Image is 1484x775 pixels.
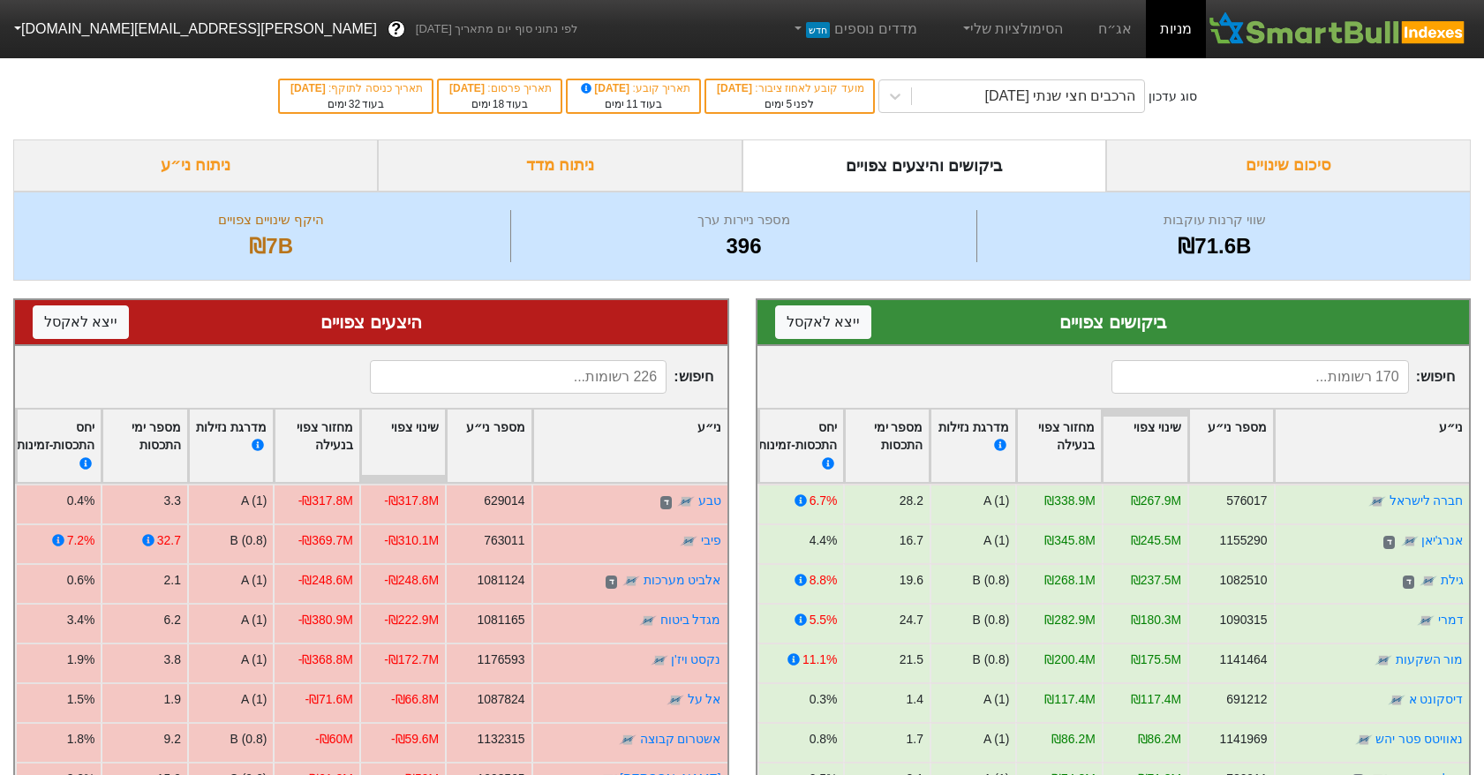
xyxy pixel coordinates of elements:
[644,573,721,587] a: אלביט מערכות
[715,80,863,96] div: מועד קובע לאחוז ציבור :
[899,492,923,510] div: 28.2
[448,96,552,112] div: בעוד ימים
[384,611,439,629] div: -₪222.9M
[241,690,267,709] div: A (1)
[688,692,721,706] a: אל על
[1382,536,1394,550] span: ד
[1440,573,1463,587] a: גילת
[1106,139,1471,192] div: סיכום שינויים
[983,531,1008,550] div: A (1)
[447,410,531,483] div: Toggle SortBy
[1103,410,1186,483] div: Toggle SortBy
[802,651,837,669] div: 11.1%
[1044,571,1095,590] div: ₪268.1M
[36,210,506,230] div: היקף שינויים צפויים
[102,410,186,483] div: Toggle SortBy
[1130,611,1180,629] div: ₪180.3M
[241,611,267,629] div: A (1)
[36,230,506,262] div: ₪7B
[448,80,552,96] div: תאריך פרסום :
[671,652,721,666] a: נקסט ויז'ן
[1417,613,1435,630] img: tase link
[906,690,923,709] div: 1.4
[660,496,672,510] span: ד
[809,690,837,709] div: 0.3%
[1149,87,1197,106] div: סוג עדכון
[983,690,1008,709] div: A (1)
[315,730,353,749] div: -₪60M
[67,492,95,510] div: 0.4%
[1206,11,1470,47] img: SmartBull
[1044,651,1095,669] div: ₪200.4M
[391,18,401,41] span: ?
[578,82,633,94] span: [DATE]
[809,571,837,590] div: 8.8%
[477,690,524,709] div: 1087824
[305,690,352,709] div: -₪71.6M
[533,410,727,483] div: Toggle SortBy
[484,492,524,510] div: 629014
[164,571,181,590] div: 2.1
[1226,492,1267,510] div: 576017
[660,613,721,627] a: מגדל ביטוח
[1111,360,1408,394] input: 170 רשומות...
[717,82,755,94] span: [DATE]
[378,139,742,192] div: ניתוח מדד
[493,98,504,110] span: 18
[1226,690,1267,709] div: 691212
[241,651,267,669] div: A (1)
[899,651,923,669] div: 21.5
[742,139,1107,192] div: ביקושים והיצעים צפויים
[1389,493,1463,508] a: חברה לישראל
[1130,492,1180,510] div: ₪267.9M
[1044,690,1095,709] div: ₪117.4M
[1420,533,1463,547] a: אנרג'יאן
[230,730,267,749] div: B (0.8)
[67,571,95,590] div: 0.6%
[906,730,923,749] div: 1.7
[667,692,684,710] img: tase link
[1111,360,1455,394] span: חיפוש :
[298,611,353,629] div: -₪380.9M
[230,531,267,550] div: B (0.8)
[1400,533,1418,551] img: tase link
[13,139,378,192] div: ניתוח ני״ע
[899,531,923,550] div: 16.7
[701,533,721,547] a: פיבי
[640,732,721,746] a: אשטרום קבוצה
[289,80,423,96] div: תאריך כניסה לתוקף :
[680,533,697,551] img: tase link
[1219,611,1267,629] div: 1090315
[606,576,617,590] span: ד
[752,410,843,483] div: Toggle SortBy
[806,22,830,38] span: חדש
[67,690,95,709] div: 1.5%
[626,98,637,110] span: 11
[1354,732,1372,749] img: tase link
[391,690,439,709] div: -₪66.8M
[982,210,1448,230] div: שווי קרנות עוקבות
[384,531,439,550] div: -₪310.1M
[1395,652,1463,666] a: מור השקעות
[289,96,423,112] div: בעוד ימים
[384,651,439,669] div: -₪172.7M
[1051,730,1096,749] div: ₪86.2M
[384,571,439,590] div: -₪248.6M
[164,651,181,669] div: 3.8
[33,305,129,339] button: ייצא לאקסל
[1437,613,1463,627] a: דמרי
[484,531,524,550] div: 763011
[1375,732,1463,746] a: נאוויטס פטר יהש
[809,492,837,510] div: 6.7%
[1130,651,1180,669] div: ₪175.5M
[1219,651,1267,669] div: 1141464
[1017,410,1101,483] div: Toggle SortBy
[758,418,837,474] div: יחס התכסות-זמינות
[1375,652,1392,670] img: tase link
[449,82,487,94] span: [DATE]
[290,82,328,94] span: [DATE]
[516,210,971,230] div: מספר ניירות ערך
[983,730,1008,749] div: A (1)
[17,418,95,474] div: יחס התכסות-זמינות
[1402,576,1413,590] span: ד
